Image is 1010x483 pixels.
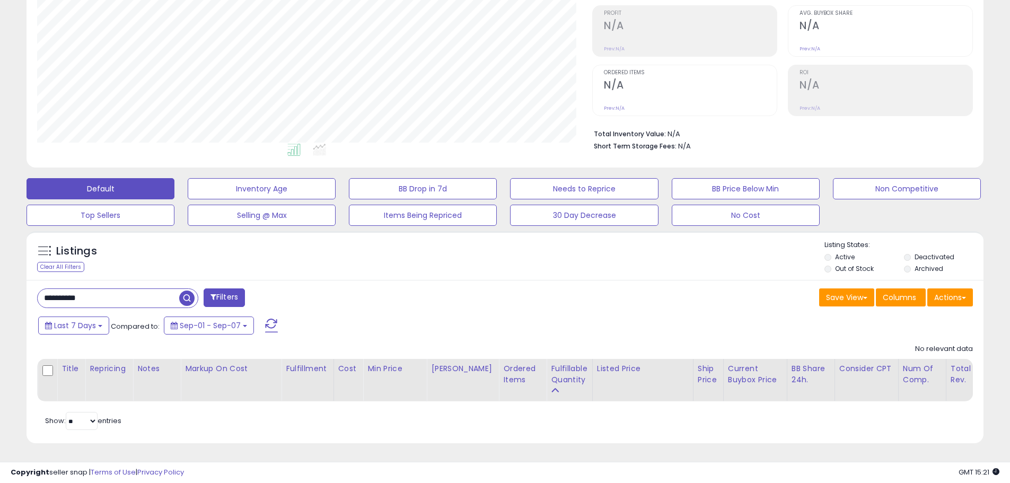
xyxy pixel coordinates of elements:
button: Filters [204,288,245,307]
button: Last 7 Days [38,317,109,335]
small: Prev: N/A [604,46,625,52]
button: Selling @ Max [188,205,336,226]
button: Items Being Repriced [349,205,497,226]
button: Default [27,178,174,199]
div: BB Share 24h. [792,363,830,385]
span: Compared to: [111,321,160,331]
div: [PERSON_NAME] [431,363,494,374]
label: Out of Stock [835,264,874,273]
span: Avg. Buybox Share [800,11,972,16]
span: Show: entries [45,416,121,426]
button: Save View [819,288,874,306]
button: No Cost [672,205,820,226]
span: ROI [800,70,972,76]
div: seller snap | | [11,468,184,478]
div: Fulfillment [286,363,329,374]
div: Ship Price [698,363,719,385]
span: 2025-09-15 15:21 GMT [959,467,999,477]
button: BB Drop in 7d [349,178,497,199]
span: Sep-01 - Sep-07 [180,320,241,331]
div: Repricing [90,363,128,374]
span: N/A [678,141,691,151]
small: Prev: N/A [800,46,820,52]
div: Cost [338,363,359,374]
button: BB Price Below Min [672,178,820,199]
label: Deactivated [915,252,954,261]
p: Listing States: [824,240,983,250]
div: Total Rev. [951,363,989,385]
div: Title [62,363,81,374]
h5: Listings [56,244,97,259]
div: Listed Price [597,363,689,374]
button: Sep-01 - Sep-07 [164,317,254,335]
label: Active [835,252,855,261]
li: N/A [594,127,965,139]
a: Terms of Use [91,467,136,477]
button: Columns [876,288,926,306]
div: Fulfillable Quantity [551,363,587,385]
div: Num of Comp. [903,363,942,385]
button: Non Competitive [833,178,981,199]
button: Actions [927,288,973,306]
button: Top Sellers [27,205,174,226]
div: Consider CPT [839,363,894,374]
div: Current Buybox Price [728,363,783,385]
div: Notes [137,363,176,374]
a: Privacy Policy [137,467,184,477]
small: Prev: N/A [800,105,820,111]
th: The percentage added to the cost of goods (COGS) that forms the calculator for Min & Max prices. [181,359,282,401]
span: Last 7 Days [54,320,96,331]
div: No relevant data [915,344,973,354]
small: Prev: N/A [604,105,625,111]
span: Ordered Items [604,70,777,76]
strong: Copyright [11,467,49,477]
div: Ordered Items [503,363,542,385]
h2: N/A [604,20,777,34]
b: Short Term Storage Fees: [594,142,677,151]
th: CSV column name: cust_attr_1_Notes [133,359,181,401]
div: Clear All Filters [37,262,84,272]
div: Min Price [367,363,422,374]
div: Markup on Cost [185,363,277,374]
button: Needs to Reprice [510,178,658,199]
button: 30 Day Decrease [510,205,658,226]
span: Profit [604,11,777,16]
b: Total Inventory Value: [594,129,666,138]
h2: N/A [604,79,777,93]
span: Columns [883,292,916,303]
label: Archived [915,264,943,273]
h2: N/A [800,20,972,34]
button: Inventory Age [188,178,336,199]
h2: N/A [800,79,972,93]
